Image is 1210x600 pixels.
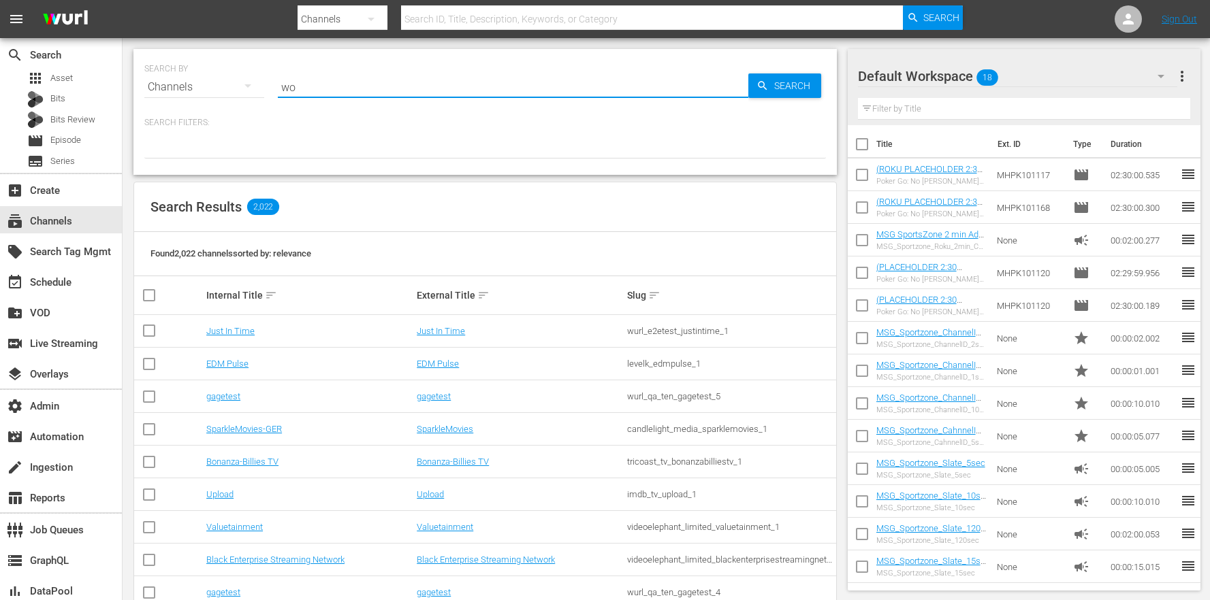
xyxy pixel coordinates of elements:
span: reorder [1180,329,1196,346]
span: Search [769,73,821,98]
a: Black Enterprise Streaming Network [417,554,555,565]
div: External Title [417,287,623,303]
td: 00:00:10.010 [1105,485,1180,518]
span: reorder [1180,395,1196,411]
span: 18 [976,63,998,92]
img: ans4CAIJ8jUAAAAAAAAAAAAAAAAAAAAAAAAgQb4GAAAAAAAAAAAAAAAAAAAAAAAAJMjXAAAAAAAAAAAAAAAAAAAAAAAAgAT5G... [33,3,98,35]
div: Poker Go: No [PERSON_NAME] No Future 104: Episode 4 [876,177,987,186]
div: MSG_Sportzone_Slate_10sec [876,503,987,512]
span: reorder [1180,525,1196,541]
a: EDM Pulse [206,359,249,369]
td: None [991,485,1068,518]
div: Poker Go: No [PERSON_NAME] No Future 107: Episode 7 [876,275,987,284]
div: Poker Go: No [PERSON_NAME] No Future 403: Episode 3 [876,210,987,218]
a: Valuetainment [417,522,473,532]
td: None [991,224,1068,256]
span: Search Results [150,199,242,215]
span: sort [265,289,277,301]
td: None [991,452,1068,485]
span: Overlays [7,366,23,382]
span: Search Tag Mgmt [7,244,23,260]
span: reorder [1180,460,1196,476]
span: GraphQL [7,552,23,569]
span: Schedule [7,274,23,290]
span: Found 2,022 channels sorted by: relevance [150,248,311,259]
td: None [991,354,1068,387]
span: reorder [1180,297,1196,313]
a: Upload [417,489,444,499]
p: Search Filters: [144,117,826,129]
div: MSG_Sportzone_Roku_2min_Countdown_Music [876,242,987,251]
span: Episode [50,133,81,147]
a: Just In Time [206,326,255,336]
td: 00:00:15.015 [1105,550,1180,583]
div: Channels [144,68,264,106]
a: MSG_Sportzone_Slate_5sec [876,458,985,468]
div: wurl_qa_ten_gagetest_4 [627,587,833,597]
a: SparkleMovies [417,424,473,434]
span: Episode [1073,167,1089,183]
td: 00:00:10.010 [1105,387,1180,420]
span: 2,022 [247,199,279,215]
div: MSG_Sportzone_ChannelID_1sec [876,373,987,382]
span: Asset [50,71,73,85]
span: Episode [27,133,44,149]
span: Ad [1073,232,1089,248]
td: 02:30:00.535 [1105,159,1180,191]
a: MSG_Sportzone_ChannelID_2sec [876,327,986,348]
a: Black Enterprise Streaming Network [206,554,345,565]
a: Just In Time [417,326,465,336]
td: None [991,322,1068,354]
div: Bits Review [27,112,44,128]
span: Episode [1073,297,1089,314]
a: Upload [206,489,234,499]
a: (ROKU PLACEHOLDER 2:30 [DATE]) Poker Go: No [PERSON_NAME] No Future 403: Episode 3 [876,197,983,237]
span: Ingestion [7,459,23,476]
div: Poker Go: No [PERSON_NAME] No Future 107: Episode 7 [876,307,987,316]
span: reorder [1180,493,1196,509]
span: Create [7,182,23,199]
a: Bonanza-Billies TV [417,456,489,467]
span: sort [477,289,490,301]
span: sort [648,289,660,301]
div: imdb_tv_upload_1 [627,489,833,499]
td: None [991,550,1068,583]
div: MSG_Sportzone_ChannelID_10sec [876,405,987,414]
span: Promo [1073,395,1089,412]
td: 00:02:00.053 [1105,518,1180,550]
span: reorder [1180,558,1196,574]
span: Reports [7,490,23,506]
span: Bits [50,92,65,105]
span: reorder [1180,427,1196,444]
span: Promo [1073,428,1089,444]
span: Admin [7,398,23,414]
div: videoelephant_limited_valuetainment_1 [627,522,833,532]
a: (PLACEHOLDER 2:30 [DATE]) Poker Go: No [PERSON_NAME] No Future 107: Episode 7 [876,262,981,303]
a: MSG_Sportzone_ChannelID_10sec [876,393,986,413]
div: wurl_qa_ten_gagetest_5 [627,391,833,401]
a: gagetest [206,587,240,597]
a: (ROKU PLACEHOLDER 2:30 [DATE]) Poker Go: No [PERSON_NAME] No Future 104: Episode 4 [876,164,983,205]
td: None [991,420,1068,452]
td: 00:00:05.077 [1105,420,1180,452]
div: Bits [27,91,44,107]
span: Ad [1073,493,1089,510]
a: gagetest [206,391,240,401]
a: gagetest [417,391,451,401]
td: MHPK101120 [991,256,1068,289]
td: 00:00:01.001 [1105,354,1180,387]
div: levelk_edmpulse_1 [627,359,833,369]
span: Ad [1073,461,1089,477]
td: None [991,518,1068,550]
span: menu [8,11,25,27]
span: Bits Review [50,113,95,127]
span: Series [27,153,44,169]
a: MSG_Sportzone_ChannelID_1sec [876,360,986,380]
button: more_vert [1174,60,1190,93]
span: Live Streaming [7,335,23,352]
td: 02:30:00.189 [1105,289,1180,322]
a: Bonanza-Billies TV [206,456,278,467]
span: Search [7,47,23,63]
a: MSG_Sportzone_CahnnelID_5sec [876,425,986,446]
th: Duration [1102,125,1184,163]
